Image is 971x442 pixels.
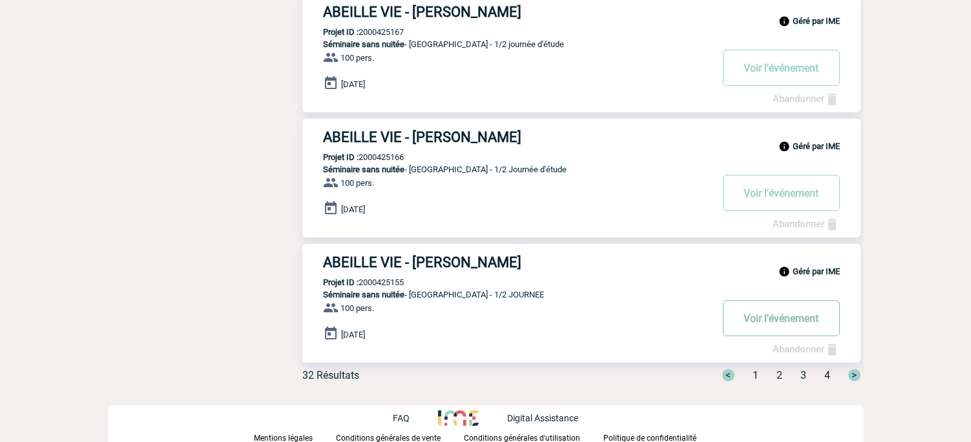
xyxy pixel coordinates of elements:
[323,27,359,37] b: Projet ID :
[793,266,840,276] b: Géré par IME
[302,277,404,287] p: 2000425155
[302,290,711,299] p: - [GEOGRAPHIC_DATA] - 1/2 JOURNEE
[323,129,711,145] h3: ABEILLE VIE - [PERSON_NAME]
[773,93,840,105] a: Abandonner
[723,50,840,86] button: Voir l'événement
[341,330,365,339] span: [DATE]
[438,410,478,426] img: http://www.idealmeetingsevents.fr/
[340,303,374,313] span: 100 pers.
[323,4,711,20] h3: ABEILLE VIE - [PERSON_NAME]
[778,15,790,27] img: info_black_24dp.svg
[323,152,359,162] b: Projet ID :
[302,129,861,145] a: ABEILLE VIE - [PERSON_NAME]
[778,141,790,152] img: info_black_24dp.svg
[323,290,404,299] span: Séminaire sans nuitée
[723,175,840,211] button: Voir l'événement
[302,27,404,37] p: 2000425167
[323,254,711,270] h3: ABEILLE VIE - [PERSON_NAME]
[793,16,840,26] b: Géré par IME
[393,413,410,423] p: FAQ
[341,79,365,89] span: [DATE]
[800,369,806,381] span: 3
[302,39,711,49] p: - [GEOGRAPHIC_DATA] - 1/2 journée d'étude
[302,152,404,162] p: 2000425166
[302,4,861,20] a: ABEILLE VIE - [PERSON_NAME]
[773,218,840,230] a: Abandonner
[777,369,782,381] span: 2
[778,266,790,277] img: info_black_24dp.svg
[323,39,404,49] span: Séminaire sans nuitée
[323,277,359,287] b: Projet ID :
[340,178,374,188] span: 100 pers.
[302,369,359,381] div: 32 Résultats
[323,165,404,174] span: Séminaire sans nuitée
[824,369,830,381] span: 4
[341,205,365,214] span: [DATE]
[723,300,840,336] button: Voir l'événement
[393,411,438,423] a: FAQ
[340,53,374,63] span: 100 pers.
[302,165,711,174] p: - [GEOGRAPHIC_DATA] - 1/2 Journée d'étude
[507,413,578,423] p: Digital Assistance
[848,369,861,381] span: >
[302,254,861,270] a: ABEILLE VIE - [PERSON_NAME]
[773,343,840,355] a: Abandonner
[753,369,758,381] span: 1
[793,141,840,151] b: Géré par IME
[722,369,735,381] span: <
